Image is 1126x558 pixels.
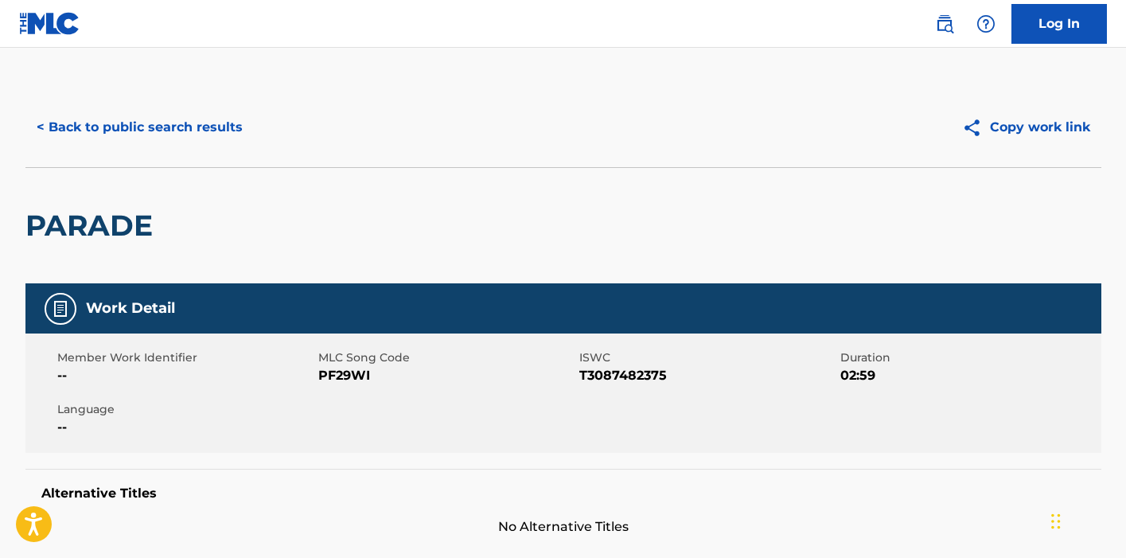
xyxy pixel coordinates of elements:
img: MLC Logo [19,12,80,35]
img: search [935,14,954,33]
img: Copy work link [962,118,990,138]
h5: Work Detail [86,299,175,318]
span: PF29WI [318,366,575,385]
span: No Alternative Titles [25,517,1101,537]
div: Drag [1051,498,1061,545]
span: -- [57,418,314,437]
span: Member Work Identifier [57,349,314,366]
span: T3087482375 [579,366,836,385]
h5: Alternative Titles [41,486,1085,501]
img: help [976,14,995,33]
span: Duration [840,349,1097,366]
div: Help [970,8,1002,40]
span: 02:59 [840,366,1097,385]
img: Work Detail [51,299,70,318]
a: Log In [1011,4,1107,44]
span: Language [57,401,314,418]
span: -- [57,366,314,385]
button: Copy work link [951,107,1101,147]
iframe: Chat Widget [1046,482,1126,558]
span: MLC Song Code [318,349,575,366]
a: Public Search [929,8,960,40]
button: < Back to public search results [25,107,254,147]
span: ISWC [579,349,836,366]
h2: PARADE [25,208,161,244]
